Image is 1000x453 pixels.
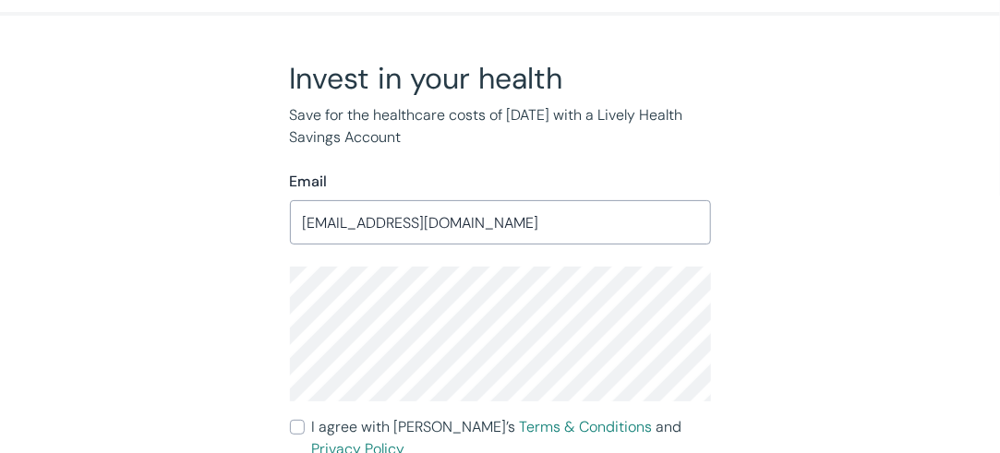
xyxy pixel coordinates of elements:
a: Terms & Conditions [520,417,653,436]
label: Email [290,171,328,193]
p: Save for the healthcare costs of [DATE] with a Lively Health Savings Account [290,104,711,149]
h2: Invest in your health [290,60,711,97]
